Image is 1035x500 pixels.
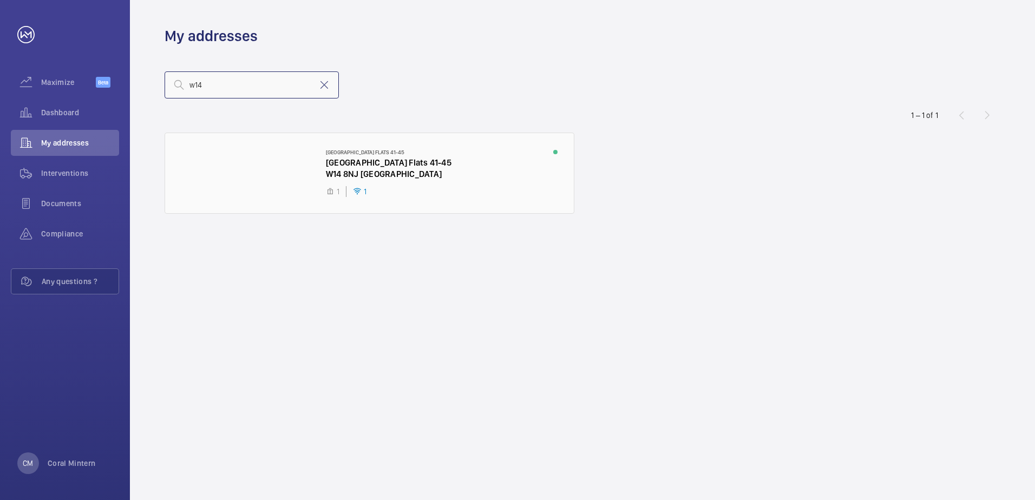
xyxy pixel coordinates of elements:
span: Any questions ? [42,276,119,287]
p: CM [23,458,33,469]
h1: My addresses [165,26,258,46]
span: Beta [96,77,110,88]
p: Coral Mintern [48,458,96,469]
span: Compliance [41,228,119,239]
span: Interventions [41,168,119,179]
span: Documents [41,198,119,209]
span: Dashboard [41,107,119,118]
input: Search by address [165,71,339,98]
span: My addresses [41,137,119,148]
span: Maximize [41,77,96,88]
div: 1 – 1 of 1 [911,110,938,121]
